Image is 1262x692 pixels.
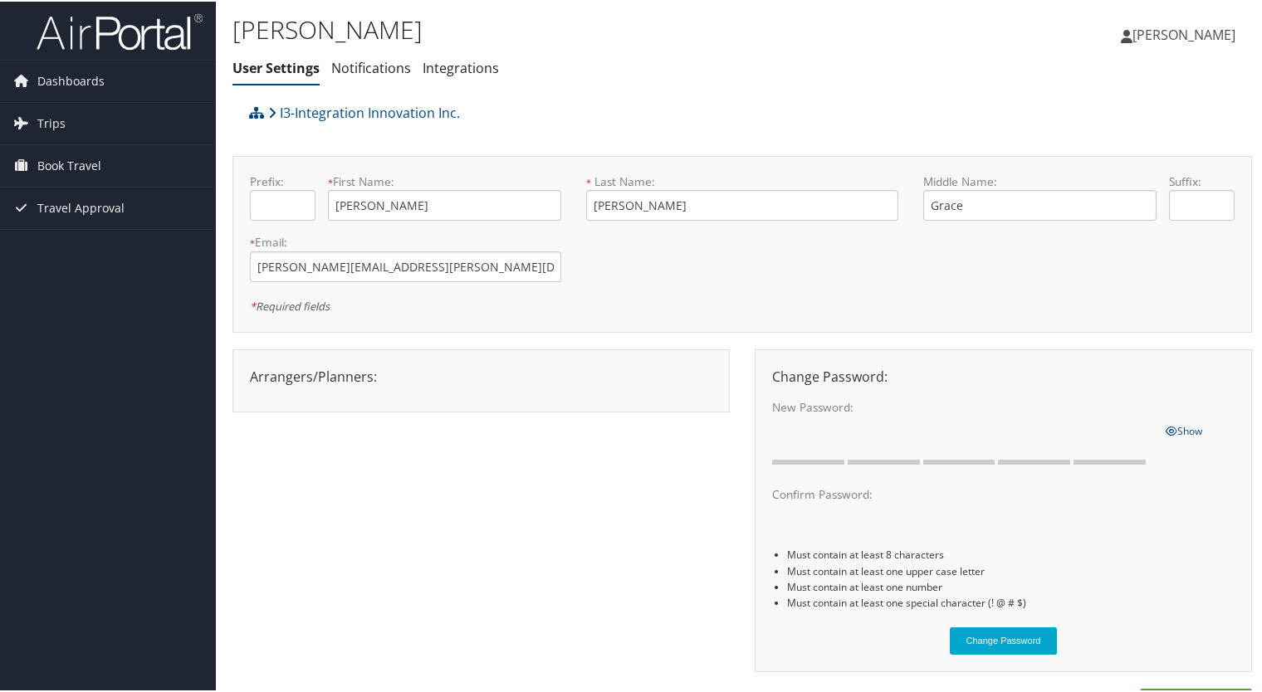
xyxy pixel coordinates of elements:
a: Notifications [331,57,411,76]
a: [PERSON_NAME] [1121,8,1252,58]
a: Show [1166,419,1202,437]
label: Suffix: [1169,172,1235,188]
a: I3-Integration Innovation Inc. [268,95,460,128]
li: Must contain at least one number [787,577,1235,593]
span: [PERSON_NAME] [1132,24,1235,42]
button: Change Password [950,626,1058,653]
li: Must contain at least one upper case letter [787,562,1235,577]
span: Trips [37,101,66,143]
label: Email: [250,232,561,249]
a: User Settings [232,57,320,76]
span: Book Travel [37,144,101,185]
em: Required fields [250,297,330,312]
span: Show [1166,422,1202,436]
div: Arrangers/Planners: [237,365,725,385]
label: Last Name: [586,172,898,188]
h1: [PERSON_NAME] [232,11,912,46]
img: airportal-logo.png [37,11,203,50]
label: Prefix: [250,172,315,188]
span: Dashboards [37,59,105,100]
label: First Name: [328,172,561,188]
a: Integrations [423,57,499,76]
span: Travel Approval [37,186,125,227]
div: Change Password: [760,365,1247,385]
label: New Password: [772,397,1153,414]
li: Must contain at least 8 characters [787,545,1235,561]
label: Confirm Password: [772,485,1153,501]
li: Must contain at least one special character (! @ # $) [787,593,1235,609]
label: Middle Name: [923,172,1157,188]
